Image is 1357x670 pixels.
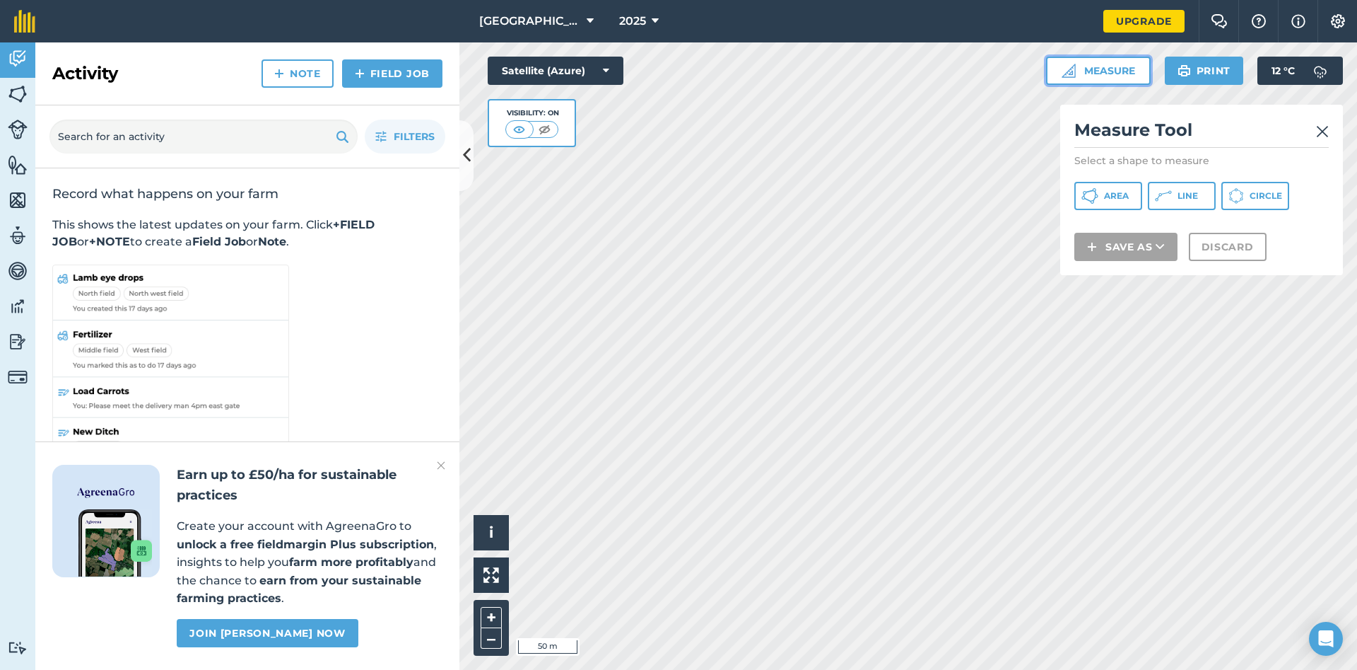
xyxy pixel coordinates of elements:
img: svg+xml;base64,PD94bWwgdmVyc2lvbj0iMS4wIiBlbmNvZGluZz0idXRmLTgiPz4KPCEtLSBHZW5lcmF0b3I6IEFkb2JlIE... [8,331,28,352]
span: 2025 [619,13,646,30]
img: svg+xml;base64,PD94bWwgdmVyc2lvbj0iMS4wIiBlbmNvZGluZz0idXRmLTgiPz4KPCEtLSBHZW5lcmF0b3I6IEFkb2JlIE... [1306,57,1334,85]
img: A question mark icon [1250,14,1267,28]
img: svg+xml;base64,PD94bWwgdmVyc2lvbj0iMS4wIiBlbmNvZGluZz0idXRmLTgiPz4KPCEtLSBHZW5lcmF0b3I6IEFkb2JlIE... [8,225,28,246]
img: svg+xml;base64,PHN2ZyB4bWxucz0iaHR0cDovL3d3dy53My5vcmcvMjAwMC9zdmciIHdpZHRoPSIyMiIgaGVpZ2h0PSIzMC... [1316,123,1329,140]
button: Measure [1046,57,1151,85]
img: svg+xml;base64,PD94bWwgdmVyc2lvbj0iMS4wIiBlbmNvZGluZz0idXRmLTgiPz4KPCEtLSBHZW5lcmF0b3I6IEFkb2JlIE... [8,48,28,69]
img: Ruler icon [1062,64,1076,78]
img: svg+xml;base64,PHN2ZyB4bWxucz0iaHR0cDovL3d3dy53My5vcmcvMjAwMC9zdmciIHdpZHRoPSI1MCIgaGVpZ2h0PSI0MC... [536,122,553,137]
button: i [474,515,509,550]
img: A cog icon [1329,14,1346,28]
img: svg+xml;base64,PHN2ZyB4bWxucz0iaHR0cDovL3d3dy53My5vcmcvMjAwMC9zdmciIHdpZHRoPSIxNCIgaGVpZ2h0PSIyNC... [274,65,284,82]
img: svg+xml;base64,PHN2ZyB4bWxucz0iaHR0cDovL3d3dy53My5vcmcvMjAwMC9zdmciIHdpZHRoPSI1NiIgaGVpZ2h0PSI2MC... [8,154,28,175]
a: Join [PERSON_NAME] now [177,619,358,647]
button: – [481,628,502,649]
img: svg+xml;base64,PD94bWwgdmVyc2lvbj0iMS4wIiBlbmNvZGluZz0idXRmLTgiPz4KPCEtLSBHZW5lcmF0b3I6IEFkb2JlIE... [8,367,28,387]
img: svg+xml;base64,PHN2ZyB4bWxucz0iaHR0cDovL3d3dy53My5vcmcvMjAwMC9zdmciIHdpZHRoPSIxNCIgaGVpZ2h0PSIyNC... [355,65,365,82]
span: Line [1177,190,1198,202]
p: Create your account with AgreenaGro to , insights to help you and the chance to . [177,517,442,608]
button: Circle [1221,182,1289,210]
strong: Field Job [192,235,246,248]
input: Search for an activity [49,120,358,154]
span: Circle [1250,190,1282,202]
button: Save as [1074,233,1177,261]
img: svg+xml;base64,PHN2ZyB4bWxucz0iaHR0cDovL3d3dy53My5vcmcvMjAwMC9zdmciIHdpZHRoPSIxOSIgaGVpZ2h0PSIyNC... [336,128,349,145]
a: Field Job [342,59,442,88]
button: Discard [1189,233,1267,261]
div: Open Intercom Messenger [1309,622,1343,656]
button: Area [1074,182,1142,210]
span: [GEOGRAPHIC_DATA] [479,13,581,30]
p: Select a shape to measure [1074,154,1329,168]
strong: farm more profitably [289,555,413,569]
img: svg+xml;base64,PD94bWwgdmVyc2lvbj0iMS4wIiBlbmNvZGluZz0idXRmLTgiPz4KPCEtLSBHZW5lcmF0b3I6IEFkb2JlIE... [8,260,28,282]
img: Screenshot of the Gro app [78,509,152,577]
span: 12 ° C [1271,57,1295,85]
img: svg+xml;base64,PHN2ZyB4bWxucz0iaHR0cDovL3d3dy53My5vcmcvMjAwMC9zdmciIHdpZHRoPSIyMiIgaGVpZ2h0PSIzMC... [437,457,445,474]
img: svg+xml;base64,PHN2ZyB4bWxucz0iaHR0cDovL3d3dy53My5vcmcvMjAwMC9zdmciIHdpZHRoPSIxNCIgaGVpZ2h0PSIyNC... [1087,238,1097,255]
a: Upgrade [1103,10,1185,33]
span: Area [1104,190,1129,202]
img: svg+xml;base64,PHN2ZyB4bWxucz0iaHR0cDovL3d3dy53My5vcmcvMjAwMC9zdmciIHdpZHRoPSI1NiIgaGVpZ2h0PSI2MC... [8,83,28,105]
button: + [481,607,502,628]
button: 12 °C [1257,57,1343,85]
strong: +NOTE [89,235,130,248]
img: svg+xml;base64,PHN2ZyB4bWxucz0iaHR0cDovL3d3dy53My5vcmcvMjAwMC9zdmciIHdpZHRoPSI1MCIgaGVpZ2h0PSI0MC... [510,122,528,137]
button: Print [1165,57,1244,85]
img: svg+xml;base64,PD94bWwgdmVyc2lvbj0iMS4wIiBlbmNvZGluZz0idXRmLTgiPz4KPCEtLSBHZW5lcmF0b3I6IEFkb2JlIE... [8,641,28,654]
h2: Measure Tool [1074,119,1329,148]
strong: earn from your sustainable farming practices [177,574,421,606]
a: Note [262,59,334,88]
img: svg+xml;base64,PD94bWwgdmVyc2lvbj0iMS4wIiBlbmNvZGluZz0idXRmLTgiPz4KPCEtLSBHZW5lcmF0b3I6IEFkb2JlIE... [8,120,28,139]
h2: Record what happens on your farm [52,185,442,202]
img: svg+xml;base64,PHN2ZyB4bWxucz0iaHR0cDovL3d3dy53My5vcmcvMjAwMC9zdmciIHdpZHRoPSIxNyIgaGVpZ2h0PSIxNy... [1291,13,1305,30]
strong: unlock a free fieldmargin Plus subscription [177,538,434,551]
button: Satellite (Azure) [488,57,623,85]
span: i [489,524,493,541]
div: Visibility: On [505,108,559,119]
h2: Earn up to £50/ha for sustainable practices [177,465,442,506]
span: Filters [394,129,435,144]
button: Line [1148,182,1216,210]
img: fieldmargin Logo [14,10,35,33]
img: svg+xml;base64,PD94bWwgdmVyc2lvbj0iMS4wIiBlbmNvZGluZz0idXRmLTgiPz4KPCEtLSBHZW5lcmF0b3I6IEFkb2JlIE... [8,296,28,317]
strong: Note [258,235,286,248]
img: svg+xml;base64,PHN2ZyB4bWxucz0iaHR0cDovL3d3dy53My5vcmcvMjAwMC9zdmciIHdpZHRoPSI1NiIgaGVpZ2h0PSI2MC... [8,190,28,211]
button: Filters [365,120,445,154]
img: Four arrows, one pointing top left, one top right, one bottom right and the last bottom left [483,567,499,583]
h2: Activity [52,62,118,85]
img: svg+xml;base64,PHN2ZyB4bWxucz0iaHR0cDovL3d3dy53My5vcmcvMjAwMC9zdmciIHdpZHRoPSIxOSIgaGVpZ2h0PSIyNC... [1177,62,1191,79]
p: This shows the latest updates on your farm. Click or to create a or . [52,216,442,250]
img: Two speech bubbles overlapping with the left bubble in the forefront [1211,14,1228,28]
